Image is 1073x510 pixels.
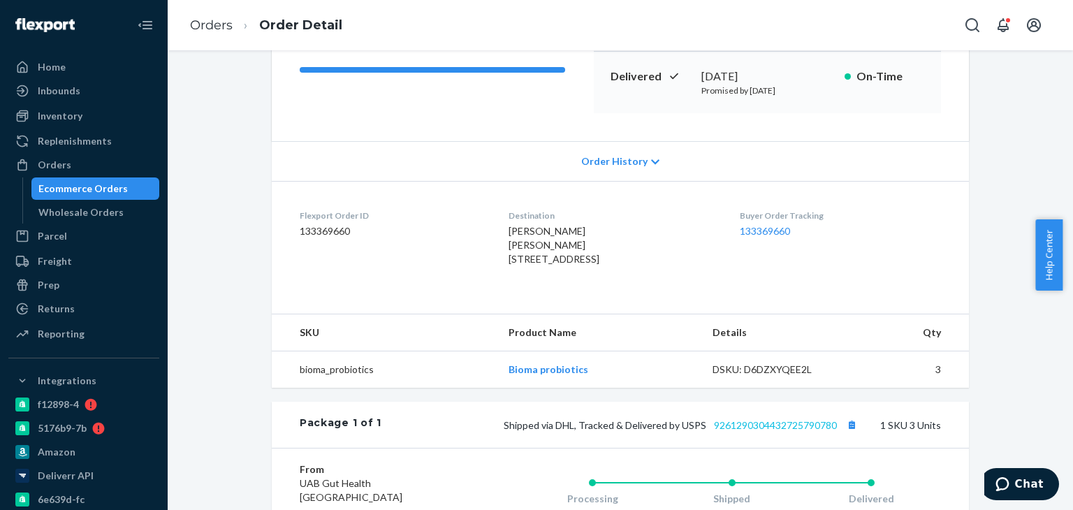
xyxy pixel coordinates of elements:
[38,445,75,459] div: Amazon
[8,154,159,176] a: Orders
[8,323,159,345] a: Reporting
[713,363,844,377] div: DSKU: D6DZXYQEE2L
[179,5,353,46] ol: breadcrumbs
[842,416,861,434] button: Copy tracking number
[504,419,861,431] span: Shipped via DHL, Tracked & Delivered by USPS
[8,250,159,272] a: Freight
[509,225,599,265] span: [PERSON_NAME] [PERSON_NAME] [STREET_ADDRESS]
[801,492,941,506] div: Delivered
[38,182,128,196] div: Ecommerce Orders
[8,393,159,416] a: f12898-4
[8,370,159,392] button: Integrations
[523,492,662,506] div: Processing
[38,254,72,268] div: Freight
[8,441,159,463] a: Amazon
[8,80,159,102] a: Inbounds
[31,201,160,224] a: Wholesale Orders
[984,468,1059,503] iframe: Opens a widget where you can chat to one of our agents
[38,302,75,316] div: Returns
[1035,219,1063,291] button: Help Center
[38,421,87,435] div: 5176b9-7b
[38,84,80,98] div: Inbounds
[38,134,112,148] div: Replenishments
[611,68,690,85] p: Delivered
[8,105,159,127] a: Inventory
[38,327,85,341] div: Reporting
[854,351,969,388] td: 3
[662,492,802,506] div: Shipped
[38,398,79,411] div: f12898-4
[300,462,467,476] dt: From
[8,225,159,247] a: Parcel
[701,68,833,85] div: [DATE]
[8,56,159,78] a: Home
[701,314,855,351] th: Details
[38,374,96,388] div: Integrations
[38,109,82,123] div: Inventory
[714,419,837,431] a: 9261290304432725790780
[38,205,124,219] div: Wholesale Orders
[300,210,486,221] dt: Flexport Order ID
[989,11,1017,39] button: Open notifications
[581,154,648,168] span: Order History
[497,314,701,351] th: Product Name
[381,416,941,434] div: 1 SKU 3 Units
[854,314,969,351] th: Qty
[38,229,67,243] div: Parcel
[259,17,342,33] a: Order Detail
[272,351,497,388] td: bioma_probiotics
[15,18,75,32] img: Flexport logo
[701,85,833,96] p: Promised by [DATE]
[856,68,924,85] p: On-Time
[272,314,497,351] th: SKU
[300,224,486,238] dd: 133369660
[38,278,59,292] div: Prep
[8,465,159,487] a: Deliverr API
[8,417,159,439] a: 5176b9-7b
[38,493,85,507] div: 6e639d-fc
[958,11,986,39] button: Open Search Box
[509,210,717,221] dt: Destination
[8,130,159,152] a: Replenishments
[190,17,233,33] a: Orders
[38,158,71,172] div: Orders
[131,11,159,39] button: Close Navigation
[8,298,159,320] a: Returns
[509,363,588,375] a: Bioma probiotics
[300,477,402,503] span: UAB Gut Health [GEOGRAPHIC_DATA]
[300,416,381,434] div: Package 1 of 1
[38,469,94,483] div: Deliverr API
[740,225,790,237] a: 133369660
[31,177,160,200] a: Ecommerce Orders
[38,60,66,74] div: Home
[1020,11,1048,39] button: Open account menu
[740,210,941,221] dt: Buyer Order Tracking
[8,274,159,296] a: Prep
